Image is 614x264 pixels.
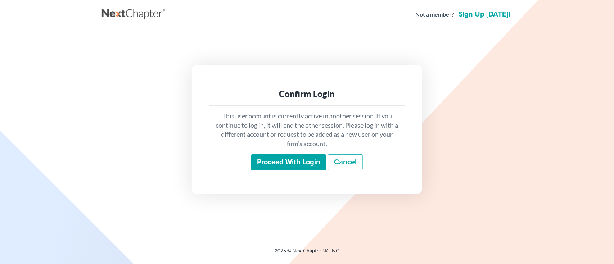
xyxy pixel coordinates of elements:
[457,11,512,18] a: Sign up [DATE]!
[215,88,399,100] div: Confirm Login
[215,111,399,149] p: This user account is currently active in another session. If you continue to log in, it will end ...
[328,154,363,171] a: Cancel
[251,154,326,171] input: Proceed with login
[415,10,454,19] strong: Not a member?
[102,247,512,260] div: 2025 © NextChapterBK, INC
